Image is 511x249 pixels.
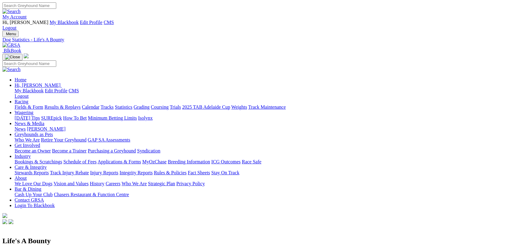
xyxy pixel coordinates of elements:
a: Home [15,77,26,82]
img: GRSA [2,43,20,48]
a: Integrity Reports [119,170,153,175]
a: Who We Are [15,137,40,142]
img: Search [2,9,21,14]
a: Retire Your Greyhound [41,137,87,142]
div: Hi, [PERSON_NAME] [15,88,509,99]
img: facebook.svg [2,219,7,224]
div: Racing [15,104,509,110]
a: Coursing [151,104,169,110]
a: BlkBook [2,48,21,53]
h2: Life's A Bounty [2,237,509,245]
a: History [90,181,104,186]
a: Minimum Betting Limits [88,115,137,121]
div: My Account [2,20,509,31]
a: Become a Trainer [52,148,87,153]
a: Dog Statistics - Life's A Bounty [2,37,509,43]
div: Wagering [15,115,509,121]
a: My Account [2,14,27,19]
img: twitter.svg [9,219,13,224]
a: CMS [104,20,114,25]
a: Fields & Form [15,104,43,110]
a: Cash Up Your Club [15,192,53,197]
a: Bar & Dining [15,186,41,192]
a: Stay On Track [211,170,239,175]
div: Care & Integrity [15,170,509,176]
a: Chasers Restaurant & Function Centre [54,192,129,197]
div: News & Media [15,126,509,132]
a: Login To Blackbook [15,203,55,208]
img: logo-grsa-white.png [24,53,29,58]
a: Calendar [82,104,99,110]
a: Logout [2,25,16,30]
span: Menu [6,32,16,36]
a: Vision and Values [54,181,88,186]
a: Bookings & Scratchings [15,159,62,164]
a: Fact Sheets [188,170,210,175]
div: Greyhounds as Pets [15,137,509,143]
a: CMS [69,88,79,93]
a: Rules & Policies [154,170,187,175]
div: Industry [15,159,509,165]
a: Track Maintenance [248,104,286,110]
a: Trials [170,104,181,110]
a: Careers [105,181,120,186]
img: Search [2,67,21,72]
a: 2025 TAB Adelaide Cup [182,104,230,110]
a: Strategic Plan [148,181,175,186]
a: News & Media [15,121,44,126]
a: Hi, [PERSON_NAME] [15,83,62,88]
a: Track Injury Rebate [50,170,89,175]
img: Close [5,55,20,60]
a: News [15,126,26,131]
span: BlkBook [4,48,21,53]
a: Who We Are [122,181,147,186]
div: About [15,181,509,186]
a: My Blackbook [50,20,79,25]
a: Breeding Information [168,159,210,164]
a: Race Safe [242,159,261,164]
a: Industry [15,154,31,159]
a: Edit Profile [45,88,67,93]
a: Applications & Forms [98,159,141,164]
button: Toggle navigation [2,54,22,60]
span: Hi, [PERSON_NAME] [2,20,48,25]
a: Privacy Policy [176,181,205,186]
button: Toggle navigation [2,31,19,37]
a: SUREpick [41,115,62,121]
input: Search [2,2,56,9]
a: Grading [134,104,150,110]
a: Schedule of Fees [63,159,96,164]
a: Contact GRSA [15,197,44,203]
a: ICG Outcomes [211,159,240,164]
img: logo-grsa-white.png [2,213,7,218]
a: Weights [231,104,247,110]
a: [PERSON_NAME] [27,126,65,131]
a: Racing [15,99,28,104]
a: Tracks [101,104,114,110]
a: How To Bet [63,115,87,121]
a: My Blackbook [15,88,44,93]
a: We Love Our Dogs [15,181,52,186]
a: Logout [15,94,29,99]
a: MyOzChase [142,159,167,164]
a: GAP SA Assessments [88,137,130,142]
a: Injury Reports [90,170,118,175]
a: Results & Replays [44,104,81,110]
a: Statistics [115,104,133,110]
a: Greyhounds as Pets [15,132,53,137]
a: Get Involved [15,143,40,148]
span: Hi, [PERSON_NAME] [15,83,60,88]
input: Search [2,60,56,67]
div: Bar & Dining [15,192,509,197]
a: Isolynx [138,115,153,121]
a: Edit Profile [80,20,102,25]
div: Get Involved [15,148,509,154]
a: About [15,176,27,181]
a: Stewards Reports [15,170,49,175]
a: Purchasing a Greyhound [88,148,136,153]
a: [DATE] Tips [15,115,40,121]
a: Become an Owner [15,148,51,153]
a: Syndication [137,148,160,153]
a: Care & Integrity [15,165,47,170]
